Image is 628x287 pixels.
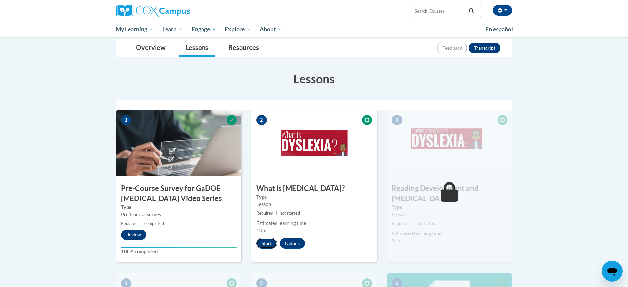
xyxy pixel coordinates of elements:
[466,7,476,15] button: Search
[121,248,237,255] label: 100% completed
[392,238,402,243] span: 10m
[220,22,255,37] a: Explore
[121,230,146,240] button: Review
[392,204,507,211] label: Type
[144,221,164,226] span: completed
[116,5,190,17] img: Cox Campus
[469,43,500,53] button: Transcript
[602,261,623,282] iframe: Button to launch messaging window
[276,211,277,216] span: |
[387,110,512,176] img: Course Image
[260,25,282,33] span: About
[121,221,138,226] span: Required
[116,70,512,87] h3: Lessons
[411,221,413,226] span: |
[392,221,409,226] span: Required
[255,22,286,37] a: About
[256,211,273,216] span: Required
[187,22,221,37] a: Engage
[106,22,522,37] div: Main menu
[387,183,512,204] h3: Reading Development and [MEDICAL_DATA]
[158,22,187,37] a: Learn
[121,204,237,211] label: Type
[162,25,183,33] span: Learn
[485,26,513,33] span: En español
[116,25,154,33] span: My Learning
[222,39,266,57] a: Resources
[414,7,466,15] input: Search Courses
[192,25,216,33] span: Engage
[140,221,142,226] span: |
[116,183,241,204] h3: Pre-Course Survey for GaDOE [MEDICAL_DATA] Video Series
[251,183,377,194] h3: What is [MEDICAL_DATA]?
[481,22,517,36] a: En español
[493,5,512,16] button: Account Settings
[256,238,277,249] button: Start
[256,194,372,201] label: Type
[256,228,266,233] span: 10m
[256,220,372,227] div: Estimated learning time:
[121,115,131,125] span: 1
[256,201,372,208] div: Lesson
[116,5,241,17] a: Cox Campus
[121,211,237,218] div: Pre-Course Survey
[129,39,172,57] a: Overview
[280,238,305,249] button: Details
[251,110,377,176] img: Course Image
[256,115,267,125] span: 2
[116,110,241,176] img: Course Image
[225,25,251,33] span: Explore
[415,221,435,226] span: not started
[112,22,158,37] a: My Learning
[437,43,467,53] button: Feedback
[392,115,402,125] span: 3
[179,39,215,57] a: Lessons
[280,211,300,216] span: not started
[121,247,237,248] div: Your progress
[392,230,507,237] div: Estimated learning time:
[392,211,507,218] div: Lesson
